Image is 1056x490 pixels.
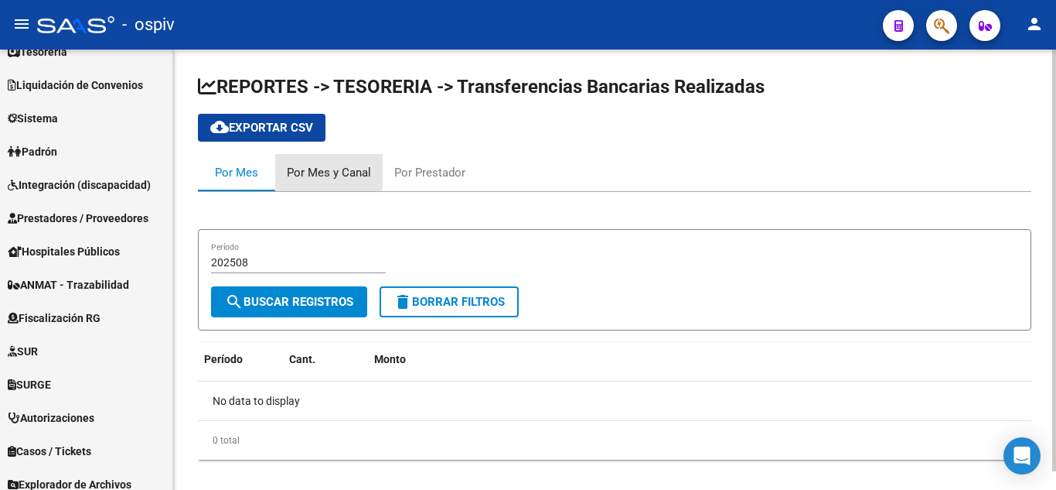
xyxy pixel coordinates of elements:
mat-icon: cloud_download [210,118,229,136]
div: No data to display [198,382,1031,420]
span: Borrar Filtros [393,295,505,309]
mat-icon: menu [12,15,31,33]
mat-icon: person [1025,15,1044,33]
span: Padrón [8,143,57,160]
span: REPORTES -> TESORERIA -> Transferencias Bancarias Realizadas [198,76,765,98]
span: Integración (discapacidad) [8,176,151,194]
datatable-header-cell: Monto [368,343,1031,376]
datatable-header-cell: Cant. [283,343,368,376]
span: ANMAT - Trazabilidad [8,276,129,293]
mat-icon: delete [393,293,412,311]
button: Exportar CSV [198,114,325,142]
span: Fiscalización RG [8,310,100,327]
span: - ospiv [122,8,175,42]
button: Borrar Filtros [380,286,519,317]
button: Buscar Registros [211,286,367,317]
div: Por Mes y Canal [287,164,371,181]
div: 0 total [198,421,1031,460]
span: Liquidación de Convenios [8,77,143,94]
mat-icon: search [225,293,244,311]
span: Monto [374,353,406,365]
span: Sistema [8,110,58,127]
div: Por Prestador [394,164,465,181]
div: Open Intercom Messenger [1003,437,1041,475]
div: Por Mes [215,164,258,181]
span: SUR [8,343,38,360]
span: Prestadores / Proveedores [8,210,148,227]
datatable-header-cell: Período [198,343,283,376]
span: SURGE [8,376,51,393]
span: Tesorería [8,43,67,60]
span: Período [204,353,243,365]
span: Buscar Registros [225,295,353,309]
span: Hospitales Públicos [8,243,120,260]
span: Casos / Tickets [8,443,91,460]
span: Autorizaciones [8,409,94,427]
span: Cant. [289,353,315,365]
span: Exportar CSV [210,121,313,135]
